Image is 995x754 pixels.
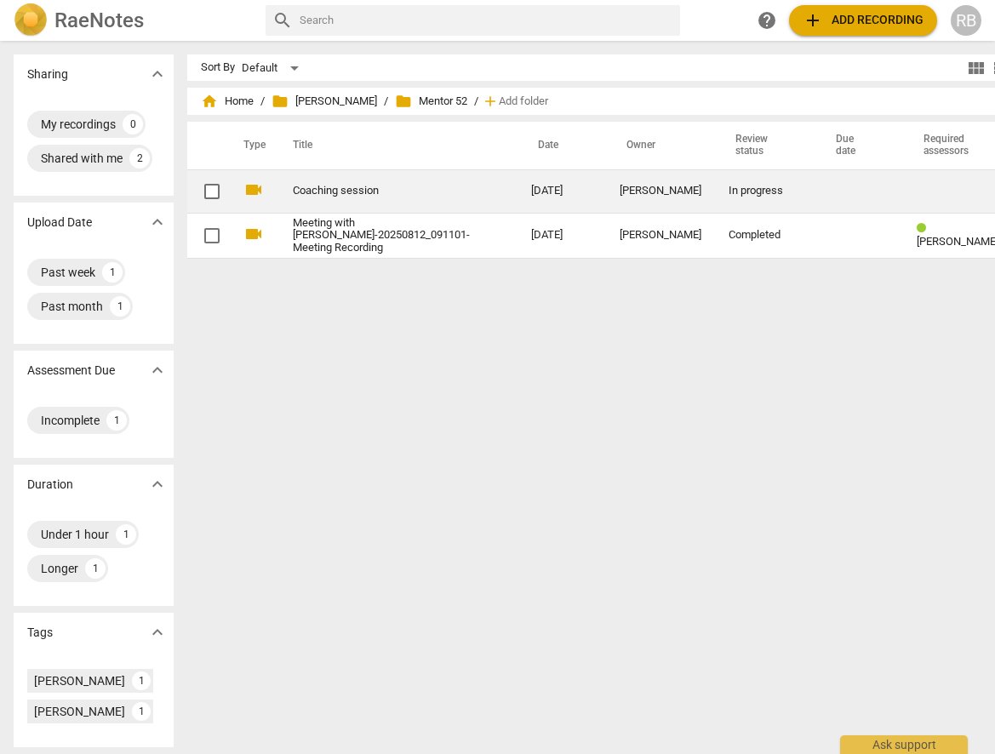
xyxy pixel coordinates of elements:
[201,61,235,74] div: Sort By
[145,471,170,497] button: Show more
[272,93,289,110] span: folder
[147,212,168,232] span: expand_more
[260,95,265,108] span: /
[230,122,272,169] th: Type
[145,209,170,235] button: Show more
[201,93,218,110] span: home
[729,229,802,242] div: Completed
[803,10,823,31] span: add
[474,95,478,108] span: /
[41,560,78,577] div: Longer
[752,5,782,36] a: Help
[14,3,252,37] a: LogoRaeNotes
[54,9,144,32] h2: RaeNotes
[132,671,151,690] div: 1
[27,214,92,231] p: Upload Date
[243,224,264,244] span: videocam
[951,5,981,36] button: RB
[757,10,777,31] span: help
[518,213,606,259] td: [DATE]
[606,122,715,169] th: Owner
[966,58,986,78] span: view_module
[729,185,802,197] div: In progress
[41,264,95,281] div: Past week
[272,93,377,110] span: [PERSON_NAME]
[27,476,73,494] p: Duration
[840,735,968,754] div: Ask support
[41,526,109,543] div: Under 1 hour
[917,222,933,235] span: Review status: completed
[14,3,48,37] img: Logo
[803,10,924,31] span: Add recording
[145,620,170,645] button: Show more
[242,54,305,82] div: Default
[102,262,123,283] div: 1
[272,10,293,31] span: search
[147,622,168,643] span: expand_more
[620,229,701,242] div: [PERSON_NAME]
[395,93,467,110] span: Mentor 52
[41,116,116,133] div: My recordings
[147,360,168,380] span: expand_more
[27,362,115,380] p: Assessment Due
[145,357,170,383] button: Show more
[41,412,100,429] div: Incomplete
[620,185,701,197] div: [PERSON_NAME]
[815,122,903,169] th: Due date
[715,122,815,169] th: Review status
[499,95,548,108] span: Add folder
[41,150,123,167] div: Shared with me
[132,702,151,721] div: 1
[300,7,673,34] input: Search
[272,122,518,169] th: Title
[293,185,470,197] a: Coaching session
[145,61,170,87] button: Show more
[110,296,130,317] div: 1
[147,64,168,84] span: expand_more
[293,217,470,255] a: Meeting with [PERSON_NAME]-20250812_091101-Meeting Recording
[34,672,125,689] div: [PERSON_NAME]
[34,703,125,720] div: [PERSON_NAME]
[789,5,937,36] button: Upload
[395,93,412,110] span: folder
[27,66,68,83] p: Sharing
[518,122,606,169] th: Date
[147,474,168,494] span: expand_more
[123,114,143,134] div: 0
[116,524,136,545] div: 1
[964,55,989,81] button: Tile view
[518,169,606,213] td: [DATE]
[384,95,388,108] span: /
[201,93,254,110] span: Home
[41,298,103,315] div: Past month
[27,624,53,642] p: Tags
[129,148,150,169] div: 2
[85,558,106,579] div: 1
[106,410,127,431] div: 1
[482,93,499,110] span: add
[243,180,264,200] span: videocam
